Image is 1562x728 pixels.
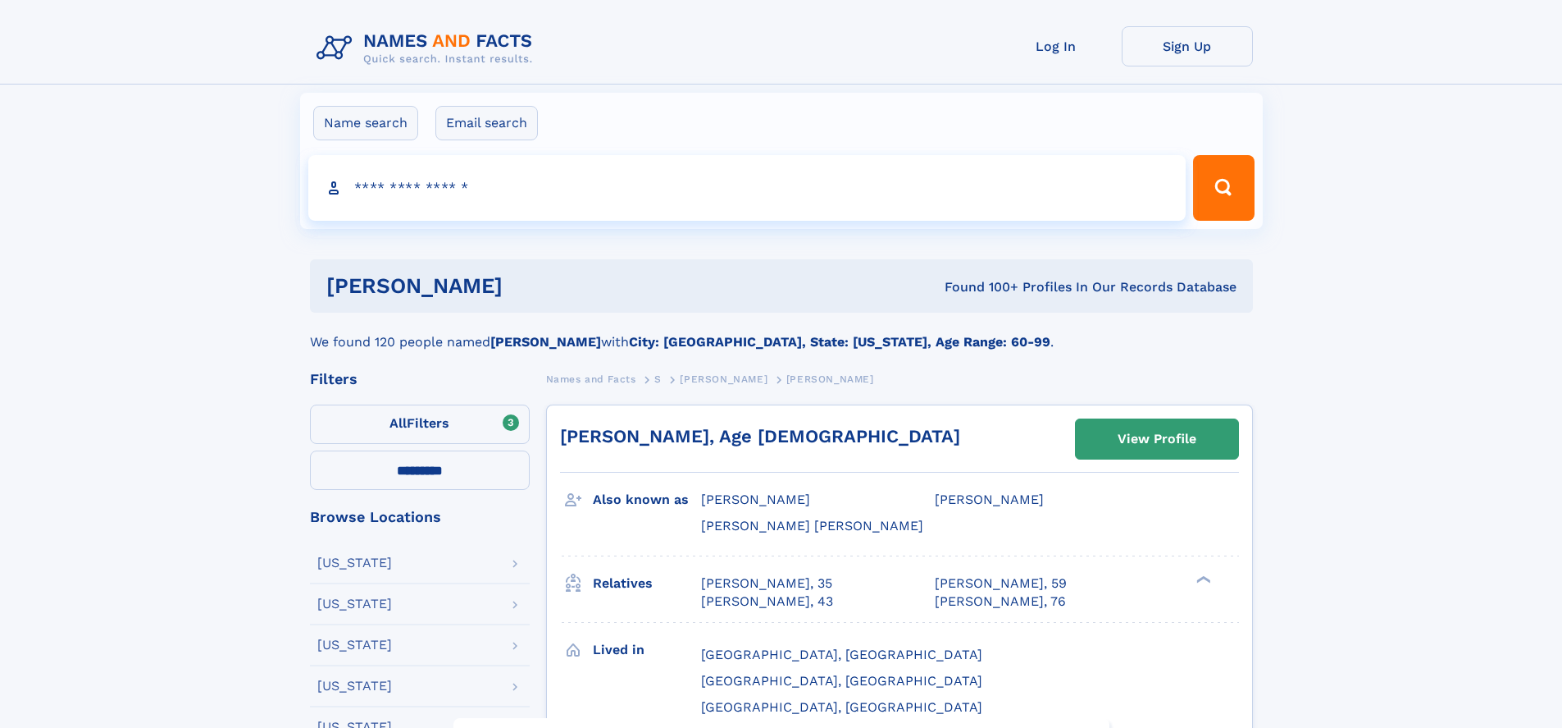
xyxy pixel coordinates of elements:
[317,556,392,570] div: [US_STATE]
[680,373,767,385] span: [PERSON_NAME]
[723,278,1236,296] div: Found 100+ Profiles In Our Records Database
[593,570,701,598] h3: Relatives
[310,405,530,444] label: Filters
[701,699,982,715] span: [GEOGRAPHIC_DATA], [GEOGRAPHIC_DATA]
[701,492,810,507] span: [PERSON_NAME]
[654,369,662,389] a: S
[317,639,392,652] div: [US_STATE]
[546,369,636,389] a: Names and Facts
[701,647,982,662] span: [GEOGRAPHIC_DATA], [GEOGRAPHIC_DATA]
[313,106,418,140] label: Name search
[389,415,407,431] span: All
[326,276,724,296] h1: [PERSON_NAME]
[786,373,874,385] span: [PERSON_NAME]
[310,313,1253,352] div: We found 120 people named with .
[560,426,960,446] a: [PERSON_NAME], Age [DEMOGRAPHIC_DATA]
[435,106,538,140] label: Email search
[317,598,392,611] div: [US_STATE]
[680,369,767,389] a: [PERSON_NAME]
[1076,419,1238,459] a: View Profile
[935,575,1067,593] a: [PERSON_NAME], 59
[701,518,923,533] span: [PERSON_NAME] [PERSON_NAME]
[593,636,701,664] h3: Lived in
[654,373,662,385] span: S
[629,334,1050,350] b: City: [GEOGRAPHIC_DATA], State: [US_STATE], Age Range: 60-99
[490,334,601,350] b: [PERSON_NAME]
[701,575,832,593] a: [PERSON_NAME], 35
[308,155,1186,221] input: search input
[1122,26,1253,66] a: Sign Up
[593,486,701,514] h3: Also known as
[317,680,392,693] div: [US_STATE]
[990,26,1122,66] a: Log In
[1192,574,1212,584] div: ❯
[310,510,530,524] div: Browse Locations
[701,673,982,689] span: [GEOGRAPHIC_DATA], [GEOGRAPHIC_DATA]
[701,593,833,611] a: [PERSON_NAME], 43
[310,372,530,387] div: Filters
[1193,155,1254,221] button: Search Button
[935,492,1044,507] span: [PERSON_NAME]
[1118,420,1196,458] div: View Profile
[310,26,546,71] img: Logo Names and Facts
[935,593,1066,611] a: [PERSON_NAME], 76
